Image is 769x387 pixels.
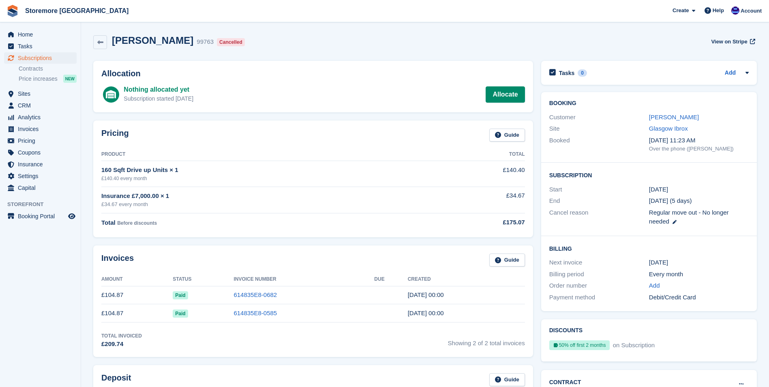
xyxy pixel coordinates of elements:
a: menu [4,52,77,64]
div: Total Invoiced [101,332,142,340]
div: £34.67 every month [101,200,431,209]
span: Subscriptions [18,52,66,64]
h2: Discounts [549,327,749,334]
time: 2025-08-04 23:00:51 UTC [408,310,444,316]
div: Insurance £7,000.00 × 1 [101,191,431,201]
div: Billing period [549,270,649,279]
span: CRM [18,100,66,111]
div: £209.74 [101,340,142,349]
div: Nothing allocated yet [124,85,193,95]
a: Glasgow Ibrox [649,125,688,132]
span: on Subscription [611,342,655,348]
div: Debit/Credit Card [649,293,749,302]
h2: Deposit [101,373,131,387]
div: Cancel reason [549,208,649,226]
span: Account [741,7,762,15]
th: Due [374,273,407,286]
a: menu [4,29,77,40]
span: Invoices [18,123,66,135]
span: Home [18,29,66,40]
a: menu [4,123,77,135]
div: Payment method [549,293,649,302]
span: Storefront [7,200,81,209]
div: 99763 [197,37,214,47]
span: Sites [18,88,66,99]
div: [DATE] [649,258,749,267]
div: 0 [578,69,587,77]
span: Regular move out - No longer needed [649,209,729,225]
a: Guide [489,254,525,267]
span: Showing 2 of 2 total invoices [448,332,525,349]
h2: Booking [549,100,749,107]
div: Subscription started [DATE] [124,95,193,103]
img: stora-icon-8386f47178a22dfd0bd8f6a31ec36ba5ce8667c1dd55bd0f319d3a0aa187defe.svg [6,5,19,17]
div: £140.40 every month [101,175,431,182]
td: £34.67 [431,187,525,213]
h2: Invoices [101,254,134,267]
a: 614835E8-0682 [233,291,277,298]
a: Preview store [67,211,77,221]
a: Guide [489,129,525,142]
td: £140.40 [431,161,525,187]
a: menu [4,88,77,99]
span: Price increases [19,75,58,83]
h2: [PERSON_NAME] [112,35,193,46]
span: Insurance [18,159,66,170]
a: Price increases NEW [19,74,77,83]
th: Amount [101,273,173,286]
a: Add [725,69,736,78]
span: Tasks [18,41,66,52]
div: [DATE] 11:23 AM [649,136,749,145]
a: menu [4,159,77,170]
a: menu [4,170,77,182]
span: Paid [173,310,188,318]
a: View on Stripe [708,35,757,48]
a: menu [4,135,77,146]
time: 2025-08-04 23:00:00 UTC [649,185,668,194]
div: Every month [649,270,749,279]
a: menu [4,112,77,123]
th: Product [101,148,431,161]
span: View on Stripe [711,38,747,46]
th: Invoice Number [233,273,374,286]
h2: Billing [549,244,749,252]
td: £104.87 [101,286,173,304]
span: Total [101,219,116,226]
span: Pricing [18,135,66,146]
div: 50% off first 2 months [549,340,610,350]
h2: Tasks [559,69,575,77]
a: Storemore [GEOGRAPHIC_DATA] [22,4,132,17]
div: Customer [549,113,649,122]
h2: Pricing [101,129,129,142]
div: End [549,196,649,206]
th: Created [408,273,525,286]
td: £104.87 [101,304,173,322]
span: Booking Portal [18,211,66,222]
div: Booked [549,136,649,153]
h2: Subscription [549,171,749,179]
th: Total [431,148,525,161]
a: Add [649,281,660,290]
h2: Allocation [101,69,525,78]
span: Settings [18,170,66,182]
div: Start [549,185,649,194]
a: Guide [489,373,525,387]
a: menu [4,147,77,158]
a: menu [4,182,77,193]
a: menu [4,41,77,52]
span: Before discounts [117,220,157,226]
span: [DATE] (5 days) [649,197,692,204]
th: Status [173,273,233,286]
div: Site [549,124,649,133]
span: Paid [173,291,188,299]
span: Coupons [18,147,66,158]
a: Contracts [19,65,77,73]
span: Capital [18,182,66,193]
a: 614835E8-0585 [233,310,277,316]
h2: Contract [549,378,581,387]
span: Help [713,6,724,15]
span: Create [673,6,689,15]
div: Order number [549,281,649,290]
span: Analytics [18,112,66,123]
a: menu [4,211,77,222]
